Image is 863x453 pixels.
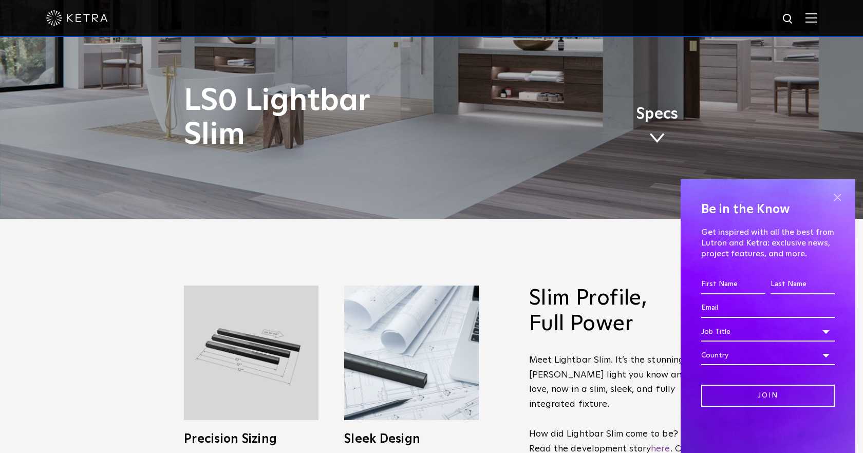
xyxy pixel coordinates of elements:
h3: Sleek Design [344,433,479,445]
img: search icon [782,13,795,26]
p: Get inspired with all the best from Lutron and Ketra: exclusive news, project features, and more. [701,227,835,259]
input: Join [701,385,835,407]
h1: LS0 Lightbar Slim [184,84,474,152]
img: ketra-logo-2019-white [46,10,108,26]
img: Hamburger%20Nav.svg [805,13,817,23]
span: Specs [636,107,678,122]
h4: Be in the Know [701,200,835,219]
div: Job Title [701,322,835,342]
h3: Precision Sizing [184,433,318,445]
img: L30_Custom_Length_Black-2 [184,286,318,420]
input: Last Name [771,275,835,294]
h2: Slim Profile, Full Power [529,286,688,337]
input: Email [701,298,835,318]
input: First Name [701,275,765,294]
img: L30_SlimProfile [344,286,479,420]
a: Specs [636,107,678,147]
div: Country [701,346,835,365]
